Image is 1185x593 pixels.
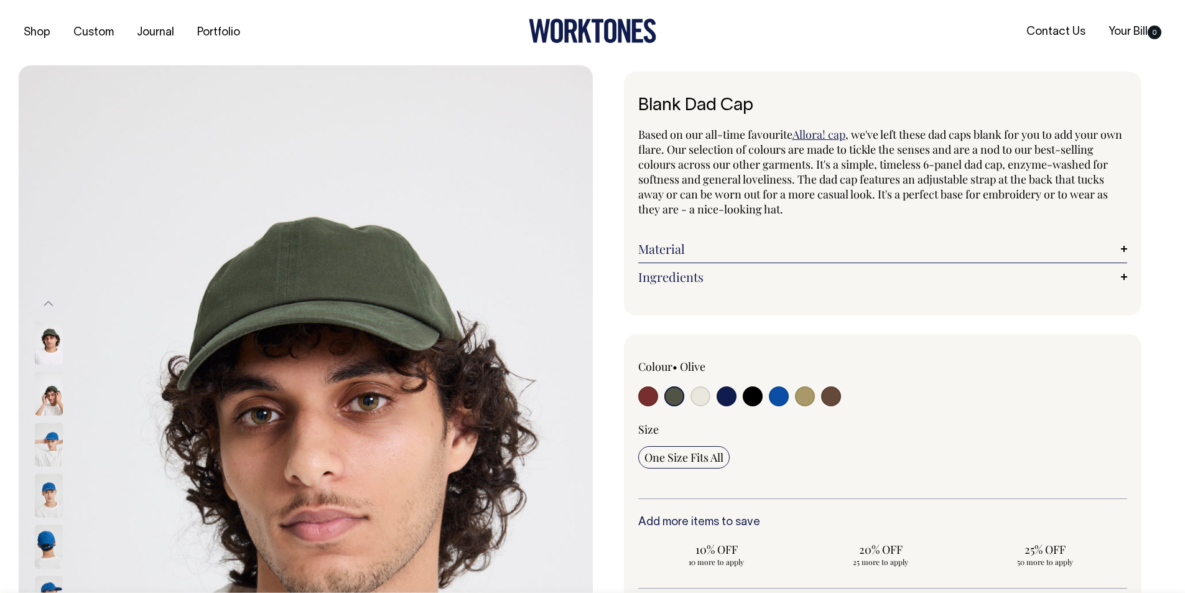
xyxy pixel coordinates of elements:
button: Previous [39,289,58,317]
img: worker-blue [35,474,63,518]
span: 25% OFF [973,542,1117,557]
span: • [672,359,677,374]
span: 50 more to apply [973,557,1117,567]
a: Ingredients [638,269,1128,284]
input: 10% OFF 10 more to apply [638,538,795,571]
div: Size [638,422,1128,437]
img: worker-blue [35,525,63,569]
span: Based on our all-time favourite [638,127,792,142]
span: 0 [1148,26,1161,39]
h1: Blank Dad Cap [638,96,1128,116]
img: worker-blue [35,423,63,467]
span: 10% OFF [644,542,789,557]
a: Material [638,241,1128,256]
h6: Add more items to save [638,516,1128,529]
span: 20% OFF [809,542,953,557]
a: Contact Us [1021,22,1090,42]
input: 20% OFF 25 more to apply [802,538,959,571]
label: Olive [680,359,705,374]
a: Portfolio [192,22,245,43]
img: olive [35,372,63,416]
a: Shop [19,22,55,43]
a: Your Bill0 [1104,22,1166,42]
span: One Size Fits All [644,450,723,465]
input: 25% OFF 50 more to apply [967,538,1123,571]
div: Colour [638,359,834,374]
span: 25 more to apply [809,557,953,567]
input: One Size Fits All [638,446,730,469]
span: 10 more to apply [644,557,789,567]
a: Custom [68,22,119,43]
a: Journal [132,22,179,43]
img: olive [35,321,63,365]
a: Allora! cap [792,127,845,142]
span: , we've left these dad caps blank for you to add your own flare. Our selection of colours are mad... [638,127,1122,217]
